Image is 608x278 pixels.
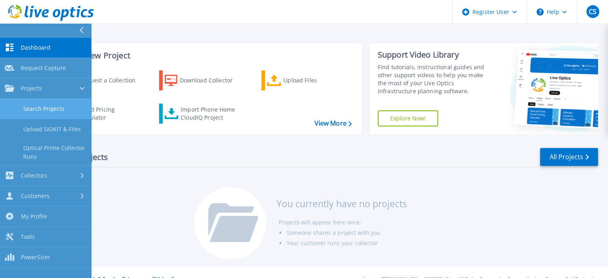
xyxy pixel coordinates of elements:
span: My Profile [21,213,47,220]
a: Explore Now! [378,110,439,126]
span: PowerSizer [21,254,50,261]
a: View More [314,120,351,127]
div: Download Collector [180,72,244,88]
a: Request a Collection [57,70,146,90]
a: Upload Files [261,70,351,90]
div: Request a Collection [80,72,144,88]
div: Cloud Pricing Calculator [78,106,142,122]
div: Find tutorials, instructional guides and other support videos to help you make the most of your L... [378,63,492,95]
h3: Start a New Project [57,51,351,60]
span: Projects [21,85,42,92]
span: Dashboard [21,44,50,51]
li: Projects will appear here once: [278,217,407,228]
span: Request Capture [21,64,66,72]
a: Cloud Pricing Calculator [57,104,146,124]
li: Your customer runs your collector [286,238,407,248]
div: Import Phone Home CloudIQ Project [181,106,243,122]
a: Download Collector [159,70,248,90]
span: Customers [21,192,50,200]
span: Tools [21,233,35,240]
li: Someone shares a project with you [286,228,407,238]
div: Support Video Library [378,50,492,60]
span: CS [589,8,596,15]
div: Upload Files [283,72,347,88]
a: All Projects [540,148,598,166]
span: Collectors [21,172,47,179]
h3: You currently have no projects [276,199,407,208]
